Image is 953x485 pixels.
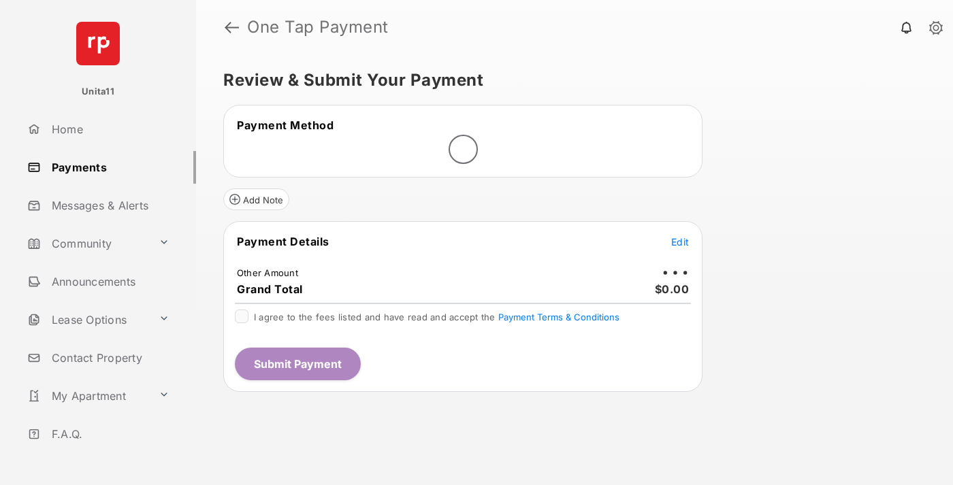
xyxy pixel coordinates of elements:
a: Lease Options [22,303,153,336]
span: Payment Method [237,118,334,132]
span: Grand Total [237,282,303,296]
a: Messages & Alerts [22,189,196,222]
a: Payments [22,151,196,184]
button: Submit Payment [235,348,361,380]
a: Announcements [22,265,196,298]
a: My Apartment [22,380,153,412]
a: F.A.Q. [22,418,196,450]
img: svg+xml;base64,PHN2ZyB4bWxucz0iaHR0cDovL3d3dy53My5vcmcvMjAwMC9zdmciIHdpZHRoPSI2NCIgaGVpZ2h0PSI2NC... [76,22,120,65]
button: Add Note [223,188,289,210]
span: Payment Details [237,235,329,248]
h5: Review & Submit Your Payment [223,72,915,88]
button: Edit [671,235,689,248]
span: Edit [671,236,689,248]
td: Other Amount [236,267,299,279]
strong: One Tap Payment [247,19,389,35]
p: Unita11 [82,85,114,99]
span: $0.00 [655,282,690,296]
a: Home [22,113,196,146]
a: Contact Property [22,341,196,374]
span: I agree to the fees listed and have read and accept the [254,312,619,322]
button: I agree to the fees listed and have read and accept the [498,312,619,322]
a: Community [22,227,153,260]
